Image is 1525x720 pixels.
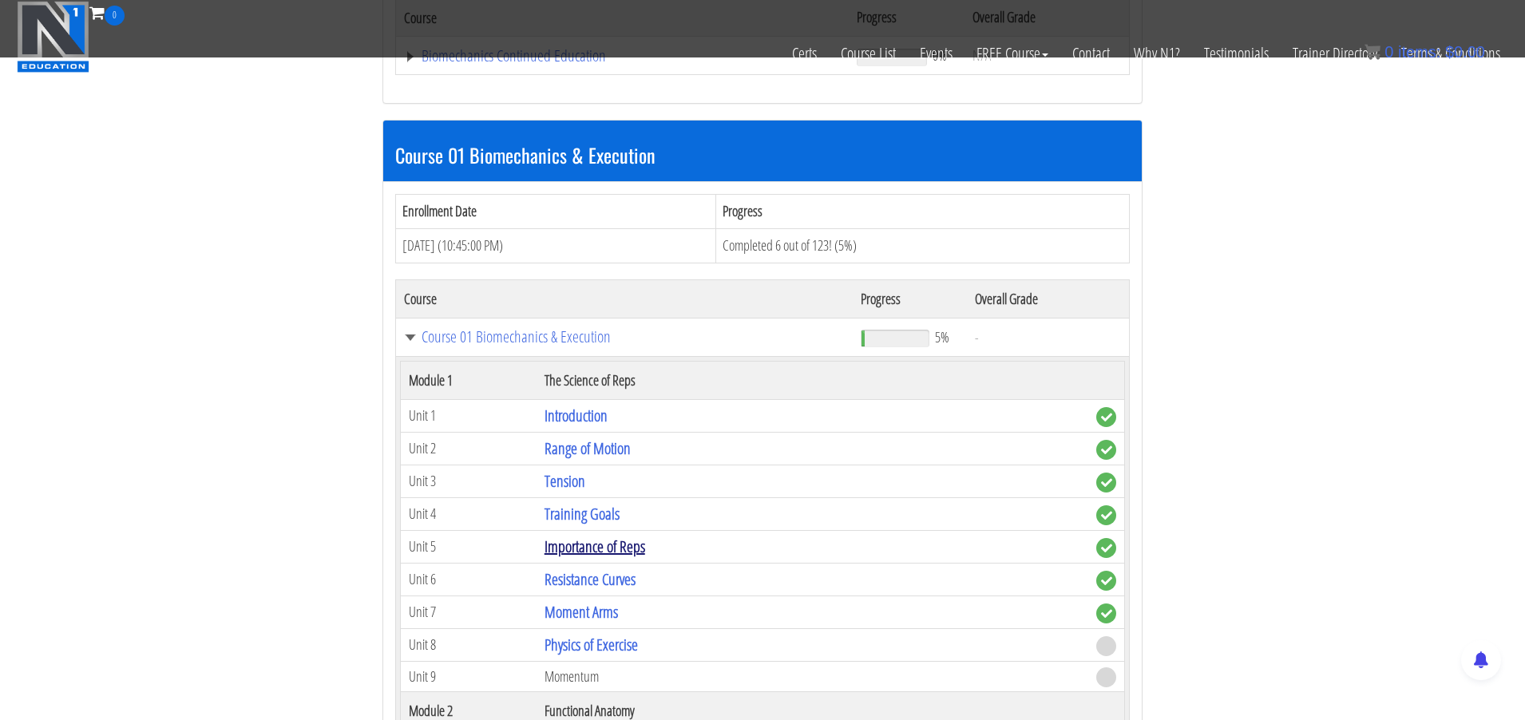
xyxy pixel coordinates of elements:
a: Moment Arms [545,601,618,623]
td: Unit 7 [401,595,537,628]
td: Unit 2 [401,432,537,465]
h3: Course 01 Biomechanics & Execution [395,144,1130,165]
td: Unit 6 [401,563,537,595]
a: Trainer Directory [1281,26,1389,81]
a: Contact [1060,26,1122,81]
a: 0 [89,2,125,23]
th: The Science of Reps [537,361,1088,399]
td: Completed 6 out of 123! (5%) [715,228,1129,263]
td: Momentum [537,661,1088,692]
a: Events [908,26,965,81]
span: complete [1096,505,1116,525]
img: icon11.png [1365,44,1380,60]
a: FREE Course [965,26,1060,81]
a: Tension [545,470,585,492]
th: Progress [853,279,967,318]
a: Introduction [545,405,608,426]
span: 0 [105,6,125,26]
a: Resistance Curves [545,568,636,590]
th: Module 1 [401,361,537,399]
span: complete [1096,603,1116,623]
th: Overall Grade [967,279,1130,318]
a: Training Goals [545,503,620,524]
a: Course List [829,26,908,81]
bdi: 0.00 [1445,43,1485,61]
td: Unit 8 [401,628,537,661]
a: Why N1? [1122,26,1192,81]
a: 0 items: $0.00 [1365,43,1485,61]
td: [DATE] (10:45:00 PM) [396,228,716,263]
a: Testimonials [1192,26,1281,81]
td: Unit 9 [401,661,537,692]
span: complete [1096,538,1116,558]
span: complete [1096,407,1116,427]
span: items: [1398,43,1440,61]
th: Progress [715,195,1129,229]
a: Range of Motion [545,437,631,459]
a: Certs [780,26,829,81]
a: Physics of Exercise [545,634,638,655]
span: 0 [1384,43,1393,61]
a: Course 01 Biomechanics & Execution [404,329,845,345]
td: - [967,318,1130,356]
a: Terms & Conditions [1389,26,1512,81]
th: Enrollment Date [396,195,716,229]
td: Unit 4 [401,497,537,530]
th: Course [396,279,853,318]
span: 5% [935,328,949,346]
a: Importance of Reps [545,536,645,557]
span: $ [1445,43,1454,61]
span: complete [1096,473,1116,493]
span: complete [1096,440,1116,460]
td: Unit 5 [401,530,537,563]
td: Unit 1 [401,399,537,432]
img: n1-education [17,1,89,73]
span: complete [1096,571,1116,591]
td: Unit 3 [401,465,537,497]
